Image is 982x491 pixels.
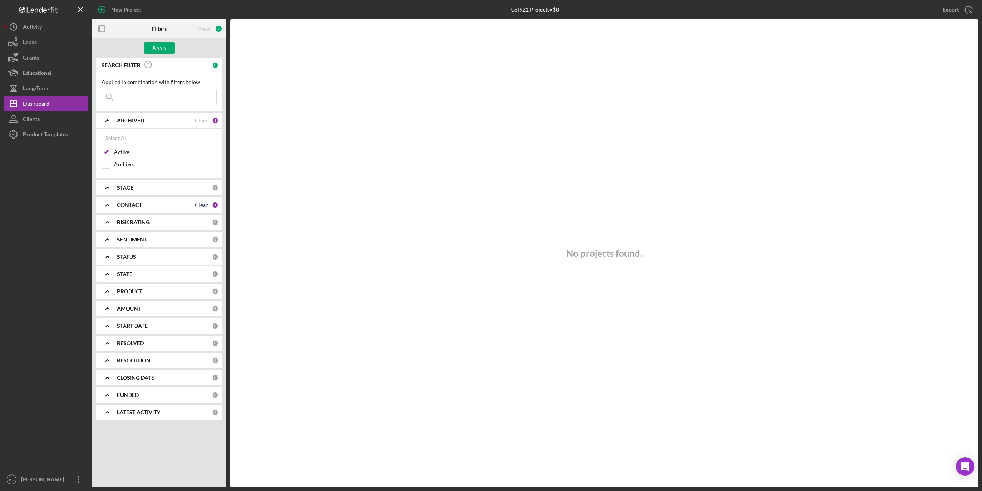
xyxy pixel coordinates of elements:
div: 0 [212,253,219,260]
div: Reset [198,26,211,32]
div: Clear [195,202,208,208]
div: 0 [212,322,219,329]
div: Clients [23,111,40,129]
div: Dashboard [23,96,49,113]
button: Grants [4,50,88,65]
button: RC[PERSON_NAME] [4,472,88,487]
b: Filters [152,26,167,32]
div: 0 [212,184,219,191]
b: START DATE [117,323,148,329]
button: Long-Term [4,81,88,96]
div: 0 [212,62,219,69]
div: 0 of 921 Projects • $0 [511,7,559,13]
b: RISK RATING [117,219,150,225]
div: Long-Term [23,81,48,98]
div: 0 [212,357,219,364]
div: 0 [212,409,219,416]
div: Activity [23,19,42,36]
label: Archived [114,160,217,168]
div: 2 [215,25,222,33]
div: 0 [212,288,219,295]
div: 0 [212,374,219,381]
button: Loans [4,35,88,50]
div: 0 [212,392,219,398]
div: Select All [105,131,128,146]
b: PRODUCT [117,288,142,294]
div: 0 [212,305,219,312]
b: STATE [117,271,132,277]
div: 0 [212,340,219,347]
div: Export [942,2,959,17]
h3: No projects found. [566,248,642,259]
button: Product Templates [4,127,88,142]
b: FUNDED [117,392,139,398]
b: AMOUNT [117,306,141,312]
div: [PERSON_NAME] [19,472,69,489]
button: Clients [4,111,88,127]
button: Export [935,2,978,17]
b: LATEST ACTIVITY [117,409,160,415]
button: Dashboard [4,96,88,111]
label: Active [114,148,217,156]
div: Clear [195,117,208,124]
b: CLOSING DATE [117,375,154,381]
button: Educational [4,65,88,81]
div: Grants [23,50,39,67]
button: Select All [102,131,132,146]
text: RC [9,478,14,482]
b: RESOLVED [117,340,144,346]
button: Apply [144,42,175,54]
div: Loans [23,35,37,52]
div: 0 [212,271,219,278]
div: 1 [212,202,219,208]
b: SEARCH FILTER [102,62,140,68]
b: RESOLUTION [117,357,150,364]
div: Applied in combination with filters below [102,79,217,85]
b: ARCHIVED [117,117,144,124]
div: Educational [23,65,51,83]
div: New Project [111,2,141,17]
b: STATUS [117,254,136,260]
button: Activity [4,19,88,35]
div: 0 [212,236,219,243]
b: SENTIMENT [117,236,147,243]
div: Apply [152,42,166,54]
div: Product Templates [23,127,68,144]
b: STAGE [117,185,133,191]
div: Open Intercom Messenger [956,457,974,476]
button: New Project [92,2,149,17]
b: CONTACT [117,202,142,208]
div: 0 [212,219,219,226]
div: 1 [212,117,219,124]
